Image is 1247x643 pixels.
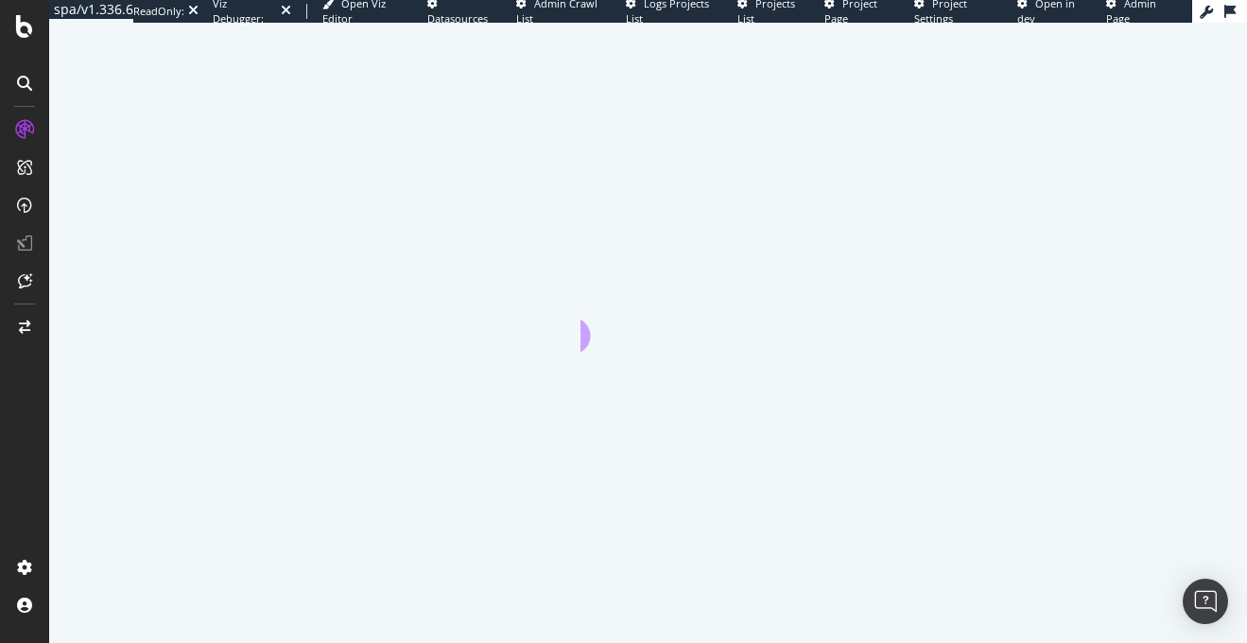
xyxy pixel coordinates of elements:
[580,284,717,352] div: animation
[1183,579,1228,624] div: Open Intercom Messenger
[133,4,184,19] div: ReadOnly:
[427,11,488,26] span: Datasources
